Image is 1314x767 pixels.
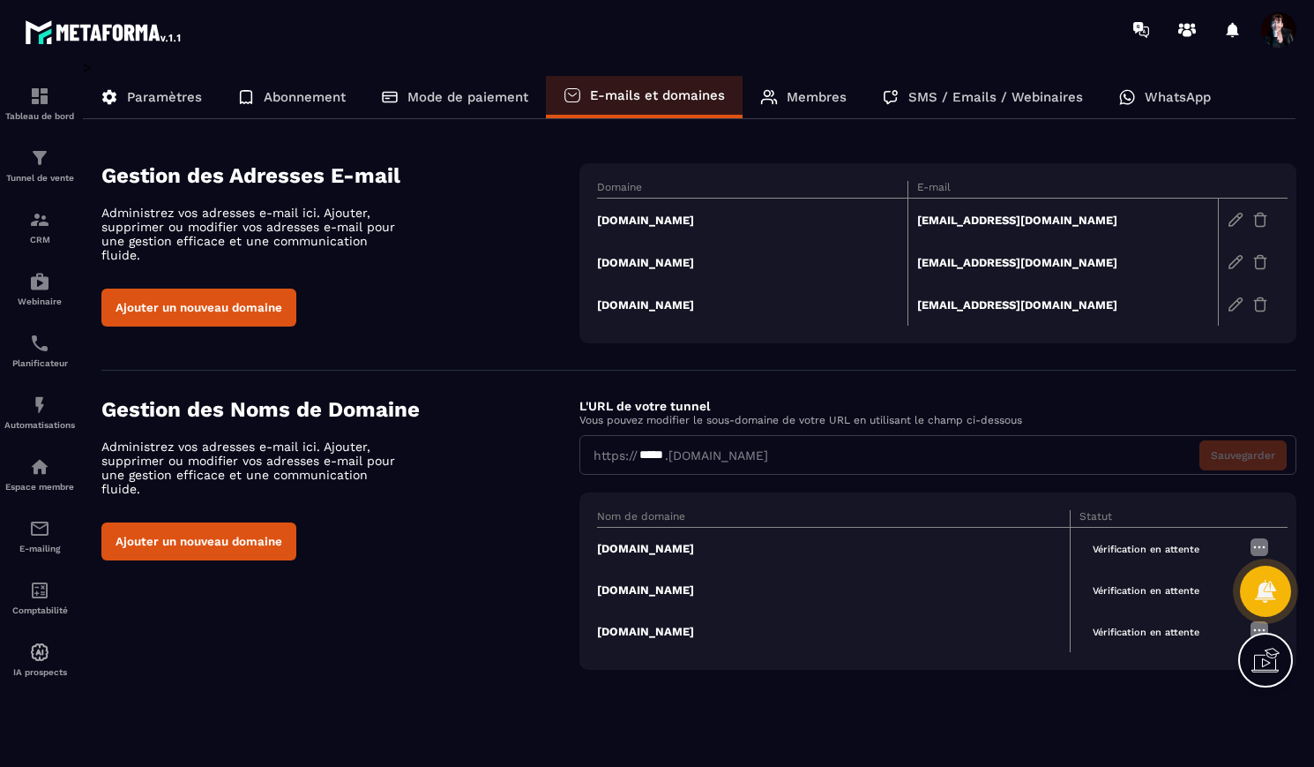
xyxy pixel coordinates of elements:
p: WhatsApp [1145,89,1211,105]
span: Vérification en attente [1079,581,1213,601]
th: E-mail [907,181,1218,199]
img: automations [29,395,50,416]
th: Domaine [597,181,907,199]
img: scheduler [29,333,50,354]
span: Vérification en attente [1079,622,1213,643]
p: Automatisations [4,420,75,430]
a: automationsautomationsAutomatisations [4,381,75,443]
h4: Gestion des Noms de Domaine [101,397,579,422]
td: [EMAIL_ADDRESS][DOMAIN_NAME] [907,283,1218,326]
p: IA prospects [4,667,75,677]
img: accountant [29,580,50,601]
td: [DOMAIN_NAME] [597,283,907,326]
p: Tableau de bord [4,111,75,121]
td: [DOMAIN_NAME] [597,199,907,242]
p: E-mails et domaines [590,87,725,103]
p: Vous pouvez modifier le sous-domaine de votre URL en utilisant le champ ci-dessous [579,414,1296,426]
p: Administrez vos adresses e-mail ici. Ajouter, supprimer ou modifier vos adresses e-mail pour une ... [101,440,410,496]
p: Espace membre [4,482,75,492]
label: L'URL de votre tunnel [579,399,710,413]
p: Planificateur [4,358,75,368]
img: automations [29,456,50,477]
td: [DOMAIN_NAME] [597,528,1070,570]
img: formation [29,86,50,107]
img: automations [29,642,50,663]
img: edit-gr.78e3acdd.svg [1228,212,1243,228]
img: logo [25,16,183,48]
td: [EMAIL_ADDRESS][DOMAIN_NAME] [907,199,1218,242]
p: SMS / Emails / Webinaires [908,89,1083,105]
img: edit-gr.78e3acdd.svg [1228,297,1243,312]
p: CRM [4,235,75,244]
a: schedulerschedulerPlanificateur [4,320,75,381]
td: [DOMAIN_NAME] [597,569,1070,611]
button: Ajouter un nouveau domaine [101,523,296,560]
a: formationformationTableau de bord [4,72,75,134]
p: Administrez vos adresses e-mail ici. Ajouter, supprimer ou modifier vos adresses e-mail pour une ... [101,206,410,262]
p: E-mailing [4,544,75,553]
p: Webinaire [4,297,75,306]
th: Nom de domaine [597,510,1070,528]
div: > [83,59,1296,696]
img: automations [29,271,50,292]
td: [DOMAIN_NAME] [597,241,907,283]
img: trash-gr.2c9399ab.svg [1252,212,1268,228]
img: edit-gr.78e3acdd.svg [1228,254,1243,270]
img: more [1249,620,1270,641]
a: automationsautomationsEspace membre [4,443,75,505]
img: formation [29,209,50,230]
button: Ajouter un nouveau domaine [101,289,296,327]
p: Paramètres [127,89,202,105]
td: [DOMAIN_NAME] [597,611,1070,652]
a: accountantaccountantComptabilité [4,567,75,628]
img: more [1249,537,1270,558]
span: Vérification en attente [1079,539,1213,560]
a: formationformationCRM [4,196,75,258]
h4: Gestion des Adresses E-mail [101,163,579,188]
img: trash-gr.2c9399ab.svg [1252,297,1268,312]
a: automationsautomationsWebinaire [4,258,75,320]
th: Statut [1070,510,1240,528]
img: email [29,518,50,539]
p: Membres [787,89,847,105]
img: trash-gr.2c9399ab.svg [1252,254,1268,270]
td: [EMAIL_ADDRESS][DOMAIN_NAME] [907,241,1218,283]
a: emailemailE-mailing [4,505,75,567]
p: Mode de paiement [407,89,528,105]
a: formationformationTunnel de vente [4,134,75,196]
p: Comptabilité [4,605,75,615]
p: Abonnement [264,89,346,105]
p: Tunnel de vente [4,173,75,183]
img: formation [29,147,50,169]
